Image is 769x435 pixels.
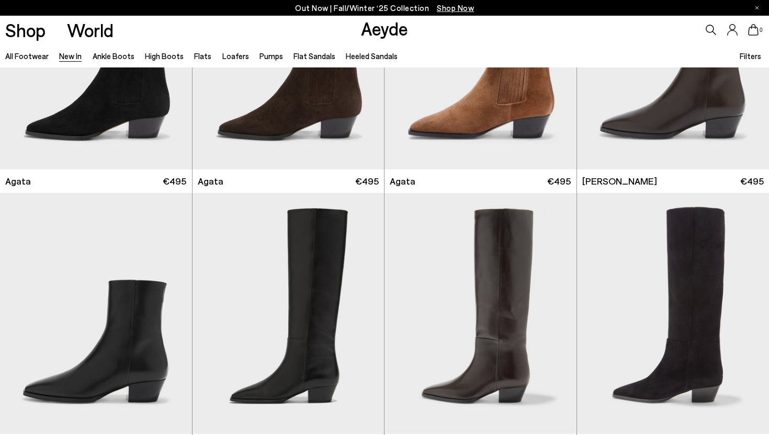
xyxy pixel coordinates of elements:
[194,51,211,61] a: Flats
[222,51,249,61] a: Loafers
[384,193,576,434] a: Next slide Previous slide
[5,21,46,39] a: Shop
[163,175,186,188] span: €495
[390,175,415,188] span: Agata
[193,169,384,193] a: Agata €495
[295,2,474,15] p: Out Now | Fall/Winter ‘25 Collection
[547,175,571,188] span: €495
[145,51,184,61] a: High Boots
[67,21,114,39] a: World
[59,51,82,61] a: New In
[193,193,384,434] img: Medea Knee-High Boots
[361,17,408,39] a: Aeyde
[384,193,576,434] img: Medea Knee-High Boots
[5,51,49,61] a: All Footwear
[437,3,474,13] span: Navigate to /collections/new-in
[5,175,31,188] span: Agata
[384,169,576,193] a: Agata €495
[93,51,134,61] a: Ankle Boots
[582,175,657,188] span: [PERSON_NAME]
[748,24,759,36] a: 0
[259,51,283,61] a: Pumps
[384,193,576,434] div: 1 / 6
[293,51,335,61] a: Flat Sandals
[740,51,761,61] span: Filters
[355,175,379,188] span: €495
[346,51,398,61] a: Heeled Sandals
[198,175,223,188] span: Agata
[759,27,764,33] span: 0
[740,175,764,188] span: €495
